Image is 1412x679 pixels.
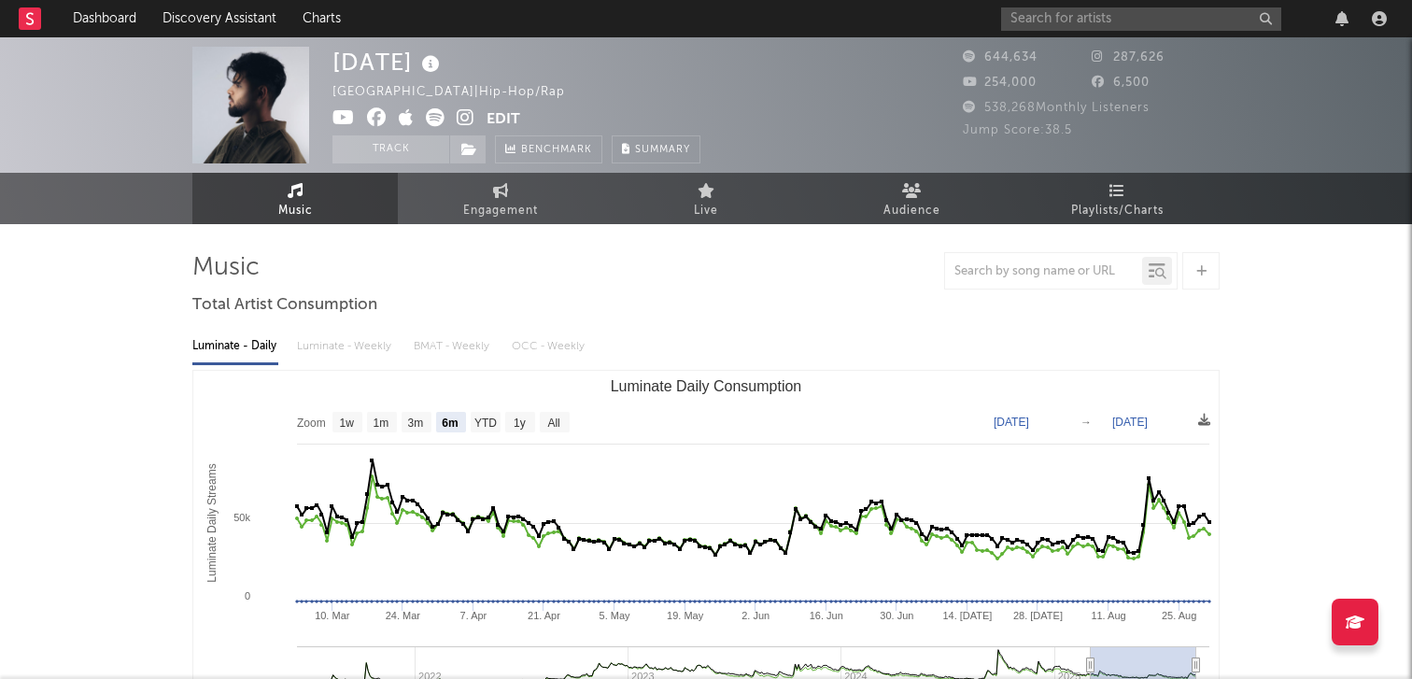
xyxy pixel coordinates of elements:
button: Track [332,135,449,163]
text: 28. [DATE] [1013,610,1063,621]
span: 287,626 [1092,51,1165,64]
text: 1y [514,417,526,430]
div: [GEOGRAPHIC_DATA] | Hip-Hop/Rap [332,81,586,104]
span: Engagement [463,200,538,222]
text: 6m [442,417,458,430]
a: Playlists/Charts [1014,173,1220,224]
a: Audience [809,173,1014,224]
text: Zoom [297,417,326,430]
text: 21. Apr [528,610,560,621]
text: YTD [474,417,497,430]
span: Total Artist Consumption [192,294,377,317]
text: 2. Jun [741,610,770,621]
input: Search for artists [1001,7,1281,31]
text: 10. Mar [315,610,350,621]
text: 11. Aug [1091,610,1125,621]
span: 254,000 [963,77,1037,89]
text: 1m [374,417,389,430]
div: [DATE] [332,47,445,78]
input: Search by song name or URL [945,264,1142,279]
text: 24. Mar [386,610,421,621]
text: 5. May [600,610,631,621]
a: Music [192,173,398,224]
span: 644,634 [963,51,1038,64]
text: 16. Jun [810,610,843,621]
text: 25. Aug [1162,610,1196,621]
text: Luminate Daily Consumption [611,378,802,394]
button: Summary [612,135,700,163]
text: All [547,417,559,430]
span: Playlists/Charts [1071,200,1164,222]
text: → [1080,416,1092,429]
text: [DATE] [994,416,1029,429]
span: Summary [635,145,690,155]
span: Music [278,200,313,222]
a: Engagement [398,173,603,224]
div: Luminate - Daily [192,331,278,362]
text: [DATE] [1112,416,1148,429]
text: 0 [245,590,250,601]
span: Benchmark [521,139,592,162]
span: 6,500 [1092,77,1150,89]
text: 50k [233,512,250,523]
text: 19. May [667,610,704,621]
button: Edit [487,108,520,132]
span: Audience [883,200,940,222]
span: Jump Score: 38.5 [963,124,1072,136]
text: 30. Jun [880,610,913,621]
text: 14. [DATE] [942,610,992,621]
text: 1w [340,417,355,430]
text: 7. Apr [460,610,487,621]
span: Live [694,200,718,222]
text: Luminate Daily Streams [205,463,219,582]
span: 538,268 Monthly Listeners [963,102,1150,114]
a: Live [603,173,809,224]
text: 3m [408,417,424,430]
a: Benchmark [495,135,602,163]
